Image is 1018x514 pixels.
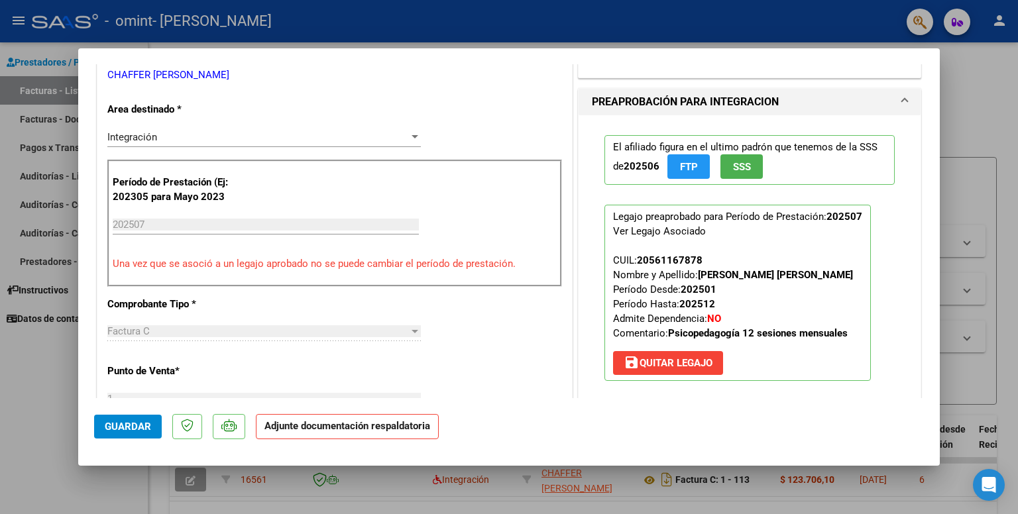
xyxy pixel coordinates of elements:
span: Comentario: [613,327,848,339]
button: Guardar [94,415,162,438]
strong: 202512 [679,298,715,310]
strong: 202506 [624,160,659,172]
h1: PREAPROBACIÓN PARA INTEGRACION [592,94,779,110]
mat-expansion-panel-header: PREAPROBACIÓN PARA INTEGRACION [579,89,921,115]
span: Integración [107,131,157,143]
p: Punto de Venta [107,364,244,379]
div: Ver Legajo Asociado [613,224,706,238]
p: Comprobante Tipo * [107,297,244,312]
span: Guardar [105,421,151,433]
mat-icon: save [624,354,640,370]
div: 20561167878 [637,253,703,268]
span: FTP [680,161,698,173]
button: FTP [667,154,710,179]
button: Quitar Legajo [613,351,723,375]
span: CUIL: Nombre y Apellido: Período Desde: Período Hasta: Admite Dependencia: [613,254,853,339]
p: El afiliado figura en el ultimo padrón que tenemos de la SSS de [604,135,895,185]
strong: 202501 [681,283,716,295]
button: SSS [720,154,763,179]
p: CHAFFER [PERSON_NAME] [107,68,562,83]
p: Area destinado * [107,102,244,117]
span: SSS [733,161,751,173]
span: Factura C [107,325,150,337]
strong: Adjunte documentación respaldatoria [264,420,430,432]
p: Una vez que se asoció a un legajo aprobado no se puede cambiar el período de prestación. [113,256,557,272]
p: Período de Prestación (Ej: 202305 para Mayo 2023 [113,175,246,205]
p: Legajo preaprobado para Período de Prestación: [604,205,871,381]
span: Quitar Legajo [624,357,712,369]
strong: NO [707,313,721,325]
strong: [PERSON_NAME] [PERSON_NAME] [698,269,853,281]
strong: Psicopedagogía 12 sesiones mensuales [668,327,848,339]
div: Open Intercom Messenger [973,469,1005,501]
strong: 202507 [826,211,862,223]
div: PREAPROBACIÓN PARA INTEGRACION [579,115,921,411]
